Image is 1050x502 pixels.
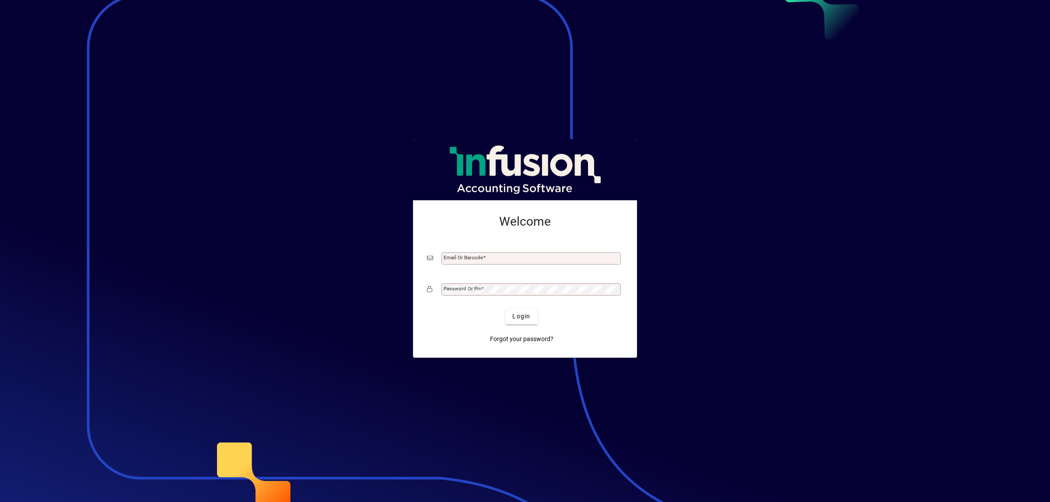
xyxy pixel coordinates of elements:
h2: Welcome [427,214,623,229]
span: Forgot your password? [490,335,553,344]
span: Login [512,312,530,321]
a: Forgot your password? [486,331,557,347]
button: Login [505,309,537,324]
mat-label: Email or Barcode [444,254,483,261]
mat-label: Password or Pin [444,286,481,292]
